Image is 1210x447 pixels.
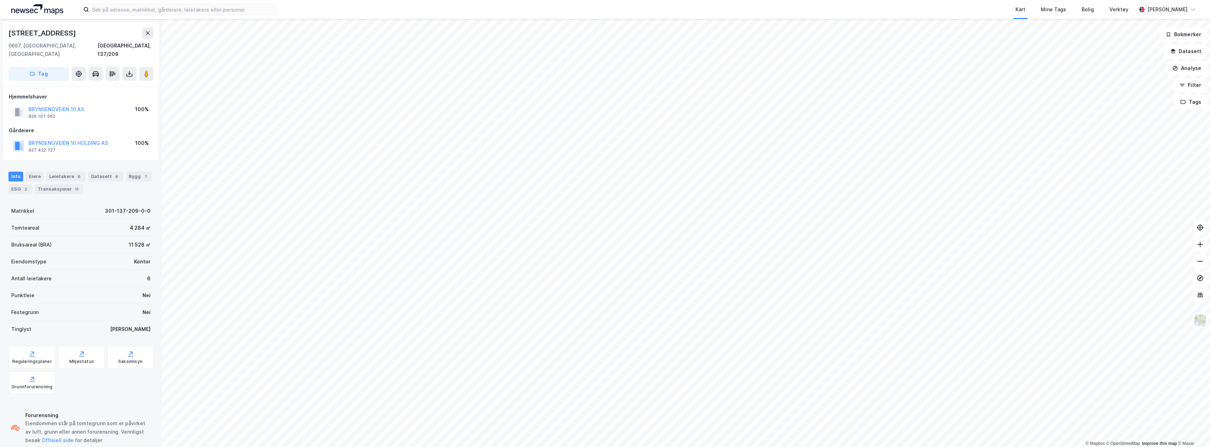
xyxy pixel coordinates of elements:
div: 6 [76,173,83,180]
div: 6 [113,173,120,180]
div: [GEOGRAPHIC_DATA], 137/209 [97,41,153,58]
div: Grunnforurensning [12,384,52,390]
div: ESG [8,184,32,194]
div: 4 284 ㎡ [130,224,151,232]
div: Punktleie [11,291,34,300]
div: 301-137-209-0-0 [105,207,151,215]
img: logo.a4113a55bc3d86da70a041830d287a7e.svg [11,4,63,15]
div: [STREET_ADDRESS] [8,27,77,39]
div: Saksinnsyn [118,359,142,364]
div: Gårdeiere [9,126,153,135]
div: 11 [73,186,80,193]
div: 2 [22,186,29,193]
div: 0667, [GEOGRAPHIC_DATA], [GEOGRAPHIC_DATA] [8,41,97,58]
div: Eiere [26,172,44,181]
div: 100% [135,139,149,147]
div: Miljøstatus [69,359,94,364]
button: Analyse [1166,61,1207,75]
div: [PERSON_NAME] [1147,5,1187,14]
div: Mine Tags [1041,5,1066,14]
div: Info [8,172,23,181]
div: 6 [147,274,151,283]
div: Transaksjoner [35,184,83,194]
div: Festegrunn [11,308,39,317]
button: Tags [1174,95,1207,109]
div: 100% [135,105,149,114]
div: Bruksareal (BRA) [11,241,52,249]
div: Forurensning [25,411,151,420]
div: 829 107 562 [28,114,55,119]
div: 927 422 727 [28,147,56,153]
button: Filter [1173,78,1207,92]
a: Improve this map [1142,441,1177,446]
button: Bokmerker [1160,27,1207,41]
div: Datasett [88,172,123,181]
button: Datasett [1164,44,1207,58]
div: Bygg [126,172,152,181]
div: Leietakere [46,172,85,181]
div: 11 528 ㎡ [129,241,151,249]
div: Reguleringsplaner [12,359,52,364]
a: Mapbox [1085,441,1105,446]
div: Antall leietakere [11,274,52,283]
div: Bolig [1082,5,1094,14]
div: Matrikkel [11,207,34,215]
div: Nei [142,308,151,317]
div: Nei [142,291,151,300]
div: Tinglyst [11,325,31,333]
div: Tomteareal [11,224,39,232]
button: Tag [8,67,69,81]
div: Eiendomstype [11,257,46,266]
div: Verktøy [1109,5,1128,14]
a: OpenStreetMap [1106,441,1140,446]
input: Søk på adresse, matrikkel, gårdeiere, leietakere eller personer [89,4,277,15]
div: Kart [1015,5,1025,14]
div: Kontor [134,257,151,266]
div: Eiendommen står på tomtegrunn som er påvirket av luft, grunn eller annen forurensning. Vennligst ... [25,419,151,445]
div: Hjemmelshaver [9,92,153,101]
div: [PERSON_NAME] [110,325,151,333]
img: Z [1193,314,1207,327]
iframe: Chat Widget [1175,413,1210,447]
div: Kontrollprogram for chat [1175,413,1210,447]
div: 1 [142,173,149,180]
